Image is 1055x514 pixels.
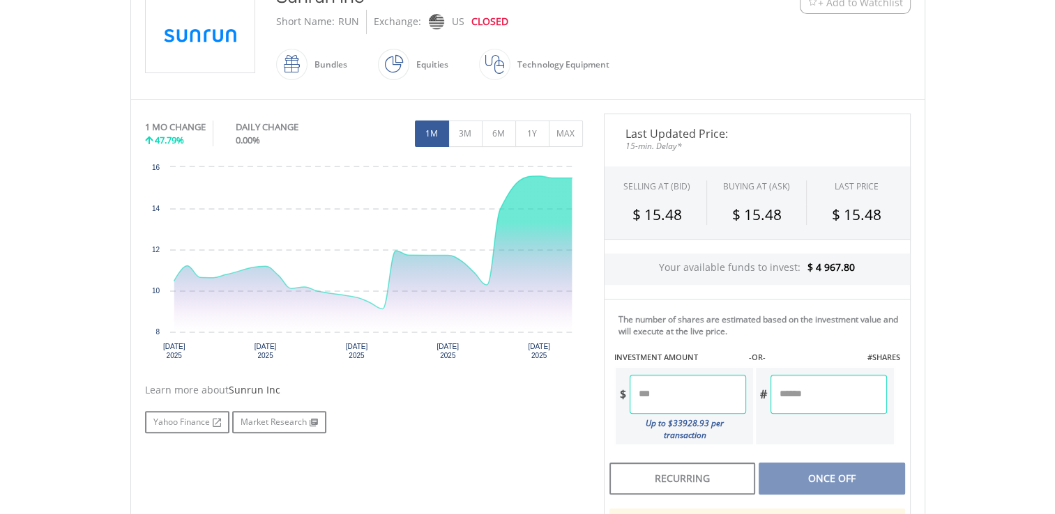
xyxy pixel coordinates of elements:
[345,343,367,359] text: [DATE] 2025
[867,352,900,363] label: #SHARES
[510,48,609,81] div: Technology Equipment
[832,205,881,224] span: $ 15.48
[276,10,335,34] div: Short Name:
[623,180,690,192] div: SELLING AT (BID)
[236,134,260,146] span: 0.00%
[155,134,184,146] span: 47.79%
[145,411,229,433] a: Yahoo Finance
[614,352,698,363] label: INVESTMENT AMOUNT
[759,462,904,494] div: Once Off
[232,411,326,433] a: Market Research
[835,180,879,192] div: LAST PRICE
[618,313,904,337] div: The number of shares are estimated based on the investment value and will execute at the live price.
[452,10,464,34] div: US
[428,14,443,30] img: nasdaq.png
[731,205,781,224] span: $ 15.48
[338,10,359,34] div: RUN
[616,414,747,444] div: Up to $33928.93 per transaction
[151,164,160,171] text: 16
[616,375,630,414] div: $
[254,343,276,359] text: [DATE] 2025
[155,328,160,336] text: 8
[482,120,516,147] button: 6M
[162,343,185,359] text: [DATE] 2025
[615,128,900,139] span: Last Updated Price:
[756,375,771,414] div: #
[145,160,583,369] svg: Interactive chart
[145,120,206,134] div: 1 MO CHANGE
[374,10,421,34] div: Exchange:
[723,180,790,192] span: BUYING AT (ASK)
[151,205,160,212] text: 14
[437,343,459,359] text: [DATE] 2025
[409,48,448,81] div: Equities
[528,343,550,359] text: [DATE] 2025
[471,10,508,34] div: CLOSED
[515,120,549,147] button: 1Y
[609,462,755,494] div: Recurring
[308,48,347,81] div: Bundles
[448,120,483,147] button: 3M
[748,352,765,363] label: -OR-
[615,139,900,153] span: 15-min. Delay*
[236,120,345,134] div: DAILY CHANGE
[145,383,583,397] div: Learn more about
[807,260,855,274] span: $ 4 967.80
[151,246,160,254] text: 12
[605,254,910,285] div: Your available funds to invest:
[151,287,160,295] text: 10
[145,160,583,369] div: Chart. Highcharts interactive chart.
[229,383,280,396] span: Sunrun Inc
[549,120,583,147] button: MAX
[415,120,449,147] button: 1M
[632,205,682,224] span: $ 15.48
